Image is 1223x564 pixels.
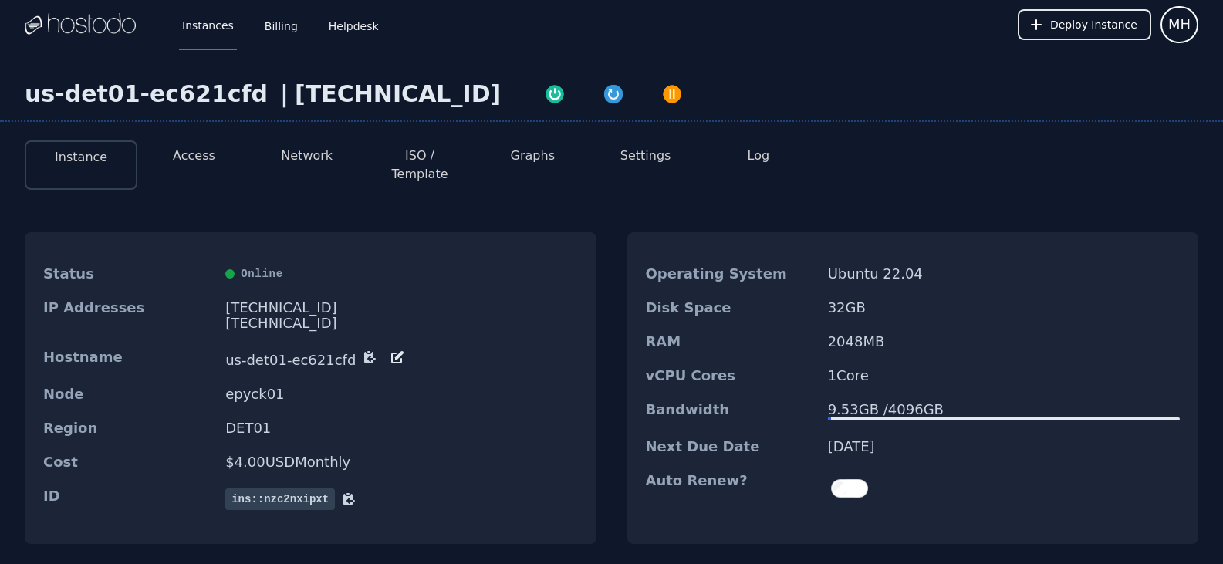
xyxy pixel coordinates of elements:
[295,80,501,108] div: [TECHNICAL_ID]
[43,266,213,282] dt: Status
[828,334,1180,350] dd: 2048 MB
[646,473,816,504] dt: Auto Renew?
[511,147,555,165] button: Graphs
[828,439,1180,454] dd: [DATE]
[376,147,464,184] button: ISO / Template
[643,80,701,105] button: Power Off
[43,300,213,331] dt: IP Addresses
[828,368,1180,383] dd: 1 Core
[544,83,566,105] img: Power On
[646,334,816,350] dt: RAM
[281,147,333,165] button: Network
[828,266,1180,282] dd: Ubuntu 22.04
[603,83,624,105] img: Restart
[525,80,584,105] button: Power On
[1018,9,1151,40] button: Deploy Instance
[43,488,213,510] dt: ID
[646,402,816,420] dt: Bandwidth
[620,147,671,165] button: Settings
[1160,6,1198,43] button: User menu
[173,147,215,165] button: Access
[225,454,577,470] dd: $ 4.00 USD Monthly
[828,300,1180,316] dd: 32 GB
[661,83,683,105] img: Power Off
[584,80,643,105] button: Restart
[43,454,213,470] dt: Cost
[748,147,770,165] button: Log
[225,488,335,510] span: ins::nzc2nxipxt
[43,350,213,368] dt: Hostname
[828,402,1180,417] div: 9.53 GB / 4096 GB
[225,387,577,402] dd: epyck01
[1050,17,1137,32] span: Deploy Instance
[43,387,213,402] dt: Node
[646,368,816,383] dt: vCPU Cores
[646,266,816,282] dt: Operating System
[646,439,816,454] dt: Next Due Date
[225,350,577,368] dd: us-det01-ec621cfd
[55,148,107,167] button: Instance
[225,266,577,282] div: Online
[225,300,577,316] div: [TECHNICAL_ID]
[225,420,577,436] dd: DET01
[274,80,295,108] div: |
[1168,14,1191,35] span: MH
[43,420,213,436] dt: Region
[646,300,816,316] dt: Disk Space
[25,80,274,108] div: us-det01-ec621cfd
[225,316,577,331] div: [TECHNICAL_ID]
[25,13,136,36] img: Logo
